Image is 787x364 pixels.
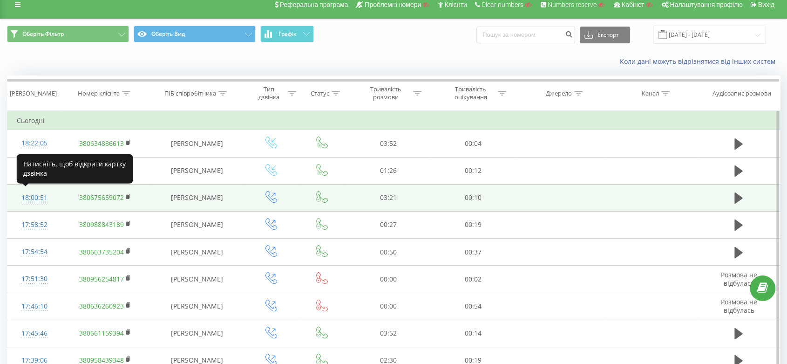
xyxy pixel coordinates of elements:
[758,1,774,8] span: Вихід
[17,189,52,207] div: 18:00:51
[346,130,431,157] td: 03:52
[622,1,645,8] span: Кабінет
[17,154,133,183] div: Натисніть, щоб відкрити картку дзвінка
[346,239,431,266] td: 00:50
[17,270,52,288] div: 17:51:30
[431,130,516,157] td: 00:04
[642,89,659,97] div: Канал
[431,157,516,184] td: 00:12
[670,1,742,8] span: Налаштування профілю
[431,239,516,266] td: 00:37
[346,293,431,320] td: 00:00
[361,85,411,101] div: Тривалість розмови
[79,193,124,202] a: 380675659072
[10,89,57,97] div: [PERSON_NAME]
[444,1,467,8] span: Клієнти
[346,157,431,184] td: 01:26
[17,243,52,261] div: 17:54:54
[365,1,421,8] span: Проблемні номери
[546,89,572,97] div: Джерело
[431,266,516,293] td: 00:02
[7,26,129,42] button: Оберіть Фільтр
[7,111,780,130] td: Сьогодні
[79,139,124,148] a: 380634886613
[431,293,516,320] td: 00:54
[346,184,431,211] td: 03:21
[79,275,124,283] a: 380956254817
[446,85,495,101] div: Тривалість очікування
[17,216,52,234] div: 17:58:52
[580,27,630,43] button: Експорт
[79,247,124,256] a: 380663735204
[78,89,120,97] div: Номер клієнта
[720,297,757,315] span: Розмова не відбулась
[280,1,348,8] span: Реферальна програма
[431,184,516,211] td: 00:10
[164,89,216,97] div: ПІБ співробітника
[22,30,64,38] span: Оберіть Фільтр
[431,211,516,238] td: 00:19
[346,266,431,293] td: 00:00
[17,297,52,316] div: 17:46:10
[482,1,523,8] span: Clear numbers
[253,85,285,101] div: Тип дзвінка
[79,220,124,229] a: 380988843189
[134,26,256,42] button: Оберіть Вид
[149,266,244,293] td: [PERSON_NAME]
[17,324,52,343] div: 17:45:46
[149,184,244,211] td: [PERSON_NAME]
[149,320,244,347] td: [PERSON_NAME]
[79,302,124,310] a: 380636260923
[620,57,780,66] a: Коли дані можуть відрізнятися вiд інших систем
[311,89,329,97] div: Статус
[431,320,516,347] td: 00:14
[149,157,244,184] td: [PERSON_NAME]
[149,211,244,238] td: [PERSON_NAME]
[149,293,244,320] td: [PERSON_NAME]
[149,239,244,266] td: [PERSON_NAME]
[712,89,771,97] div: Аудіозапис розмови
[278,31,297,37] span: Графік
[548,1,597,8] span: Numbers reserve
[149,130,244,157] td: [PERSON_NAME]
[17,134,52,152] div: 18:22:05
[260,26,314,42] button: Графік
[79,329,124,337] a: 380661159394
[720,270,757,288] span: Розмова не відбулась
[476,27,575,43] input: Пошук за номером
[346,211,431,238] td: 00:27
[346,320,431,347] td: 03:52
